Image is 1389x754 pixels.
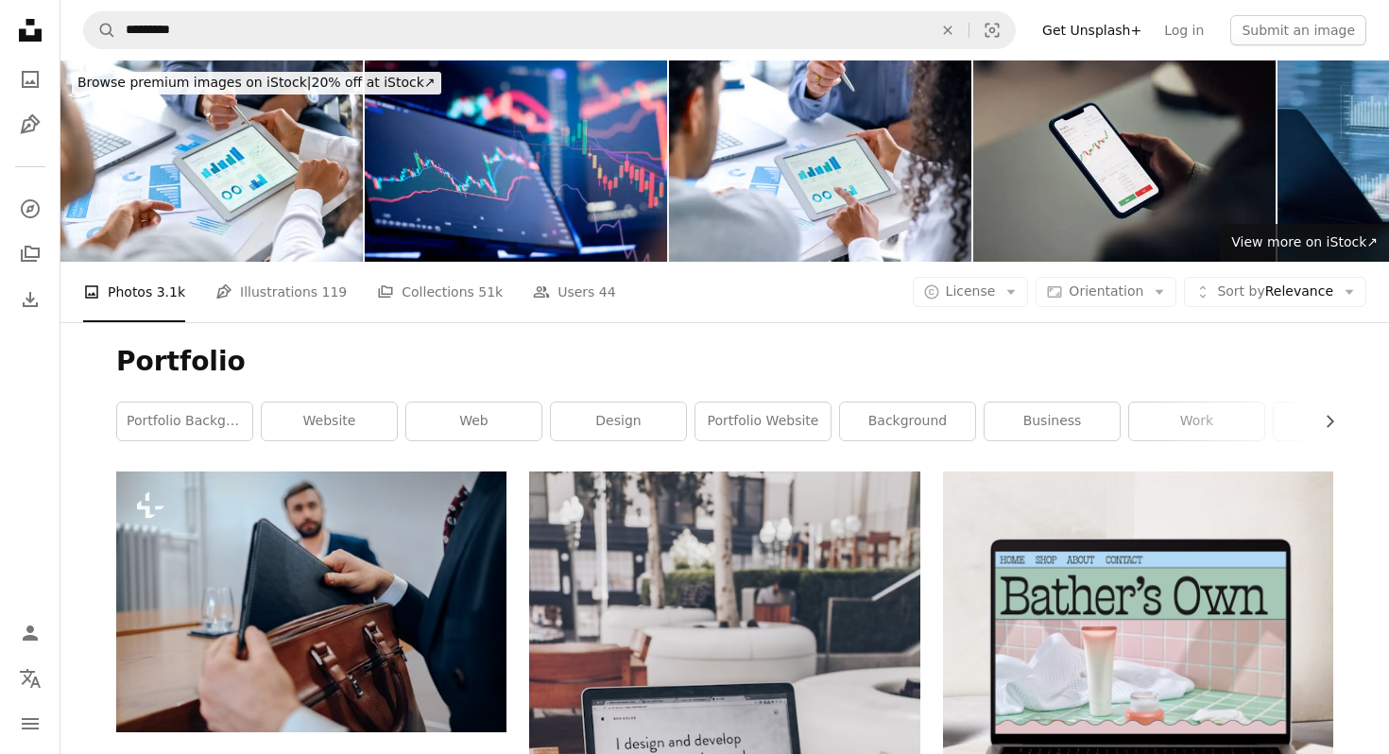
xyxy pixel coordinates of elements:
[1153,15,1215,45] a: Log in
[599,282,616,302] span: 44
[669,60,971,262] img: Close up of three people looking at financial data with graphs and charts.
[1231,234,1378,249] span: View more on iStock ↗
[973,60,1276,262] img: Person Checking Stock Market Graphs on Smartphone in a Casual Setting
[77,75,311,90] span: Browse premium images on iStock |
[215,262,347,322] a: Illustrations 119
[116,345,1333,379] h1: Portfolio
[77,75,436,90] span: 20% off at iStock ↗
[985,403,1120,440] a: business
[1036,277,1176,307] button: Orientation
[365,60,667,262] img: Planning and strategy financial portfolio and assets manager analyzing . Financial and banking
[840,403,975,440] a: background
[377,262,503,322] a: Collections 51k
[1217,283,1264,299] span: Sort by
[117,403,252,440] a: portfolio background
[478,282,503,302] span: 51k
[529,712,919,729] a: white and black laptop
[1230,15,1366,45] button: Submit an image
[60,60,363,262] img: Close up of three people looking at financial data with graphs and charts.
[406,403,541,440] a: web
[11,190,49,228] a: Explore
[83,11,1016,49] form: Find visuals sitewide
[1031,15,1153,45] a: Get Unsplash+
[695,403,831,440] a: portfolio website
[84,12,116,48] button: Search Unsplash
[116,592,506,609] a: a man in a suit holding a briefcase
[11,614,49,652] a: Log in / Sign up
[969,12,1015,48] button: Visual search
[60,60,453,106] a: Browse premium images on iStock|20% off at iStock↗
[1129,403,1264,440] a: work
[11,106,49,144] a: Illustrations
[946,283,996,299] span: License
[11,281,49,318] a: Download History
[11,60,49,98] a: Photos
[1312,403,1333,440] button: scroll list to the right
[116,471,506,731] img: a man in a suit holding a briefcase
[927,12,969,48] button: Clear
[1069,283,1143,299] span: Orientation
[913,277,1029,307] button: License
[11,660,49,697] button: Language
[551,403,686,440] a: design
[11,705,49,743] button: Menu
[322,282,348,302] span: 119
[1217,283,1333,301] span: Relevance
[533,262,616,322] a: Users 44
[1184,277,1366,307] button: Sort byRelevance
[1220,224,1389,262] a: View more on iStock↗
[262,403,397,440] a: website
[11,235,49,273] a: Collections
